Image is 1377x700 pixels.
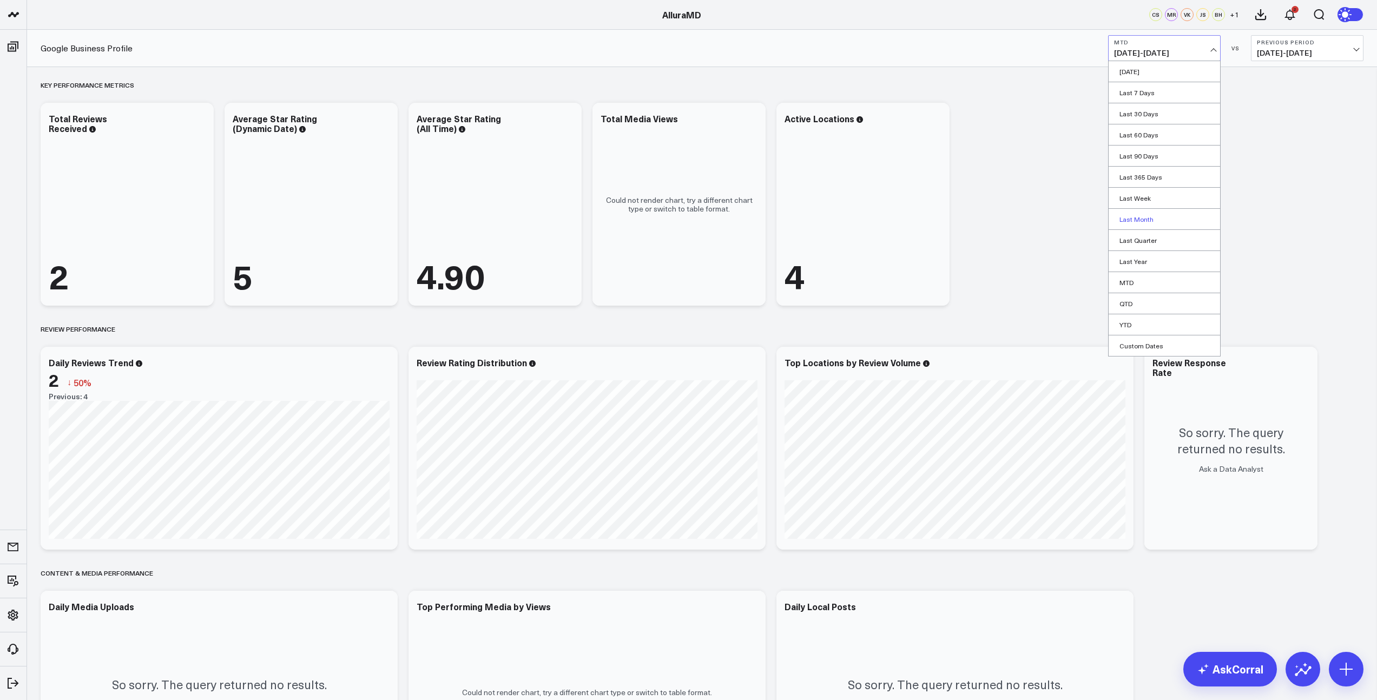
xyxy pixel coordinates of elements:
[233,113,317,134] div: Average Star Rating (Dynamic Date)
[1212,8,1225,21] div: BH
[603,196,755,213] p: Could not render chart, try a different chart type or switch to table format.
[1109,82,1220,103] a: Last 7 Days
[462,688,712,697] p: Could not render chart, try a different chart type or switch to table format.
[785,600,856,612] div: Daily Local Posts
[1165,8,1178,21] div: MR
[785,113,854,124] div: Active Locations
[1114,39,1215,45] b: MTD
[848,676,1063,692] p: So sorry. The query returned no results.
[1228,8,1241,21] button: +1
[1109,251,1220,272] a: Last Year
[1155,424,1307,457] p: So sorry. The query returned no results.
[1109,167,1220,187] a: Last 365 Days
[417,113,501,134] div: Average Star Rating (All Time)
[1257,39,1358,45] b: Previous Period
[41,72,134,97] div: Key Performance Metrics
[67,375,71,389] span: ↓
[417,600,551,612] div: Top Performing Media by Views
[1199,464,1263,474] a: Ask a Data Analyst
[41,42,133,54] a: Google Business Profile
[49,392,390,401] div: Previous: 4
[49,113,107,134] div: Total Reviews Received
[1109,103,1220,124] a: Last 30 Days
[41,560,153,585] div: Content & Media Performance
[1230,11,1239,18] span: + 1
[601,113,678,124] div: Total Media Views
[1196,8,1209,21] div: JS
[233,259,253,292] div: 5
[417,356,527,368] div: Review Rating Distribution
[49,370,59,389] div: 2
[785,356,921,368] div: Top Locations by Review Volume
[1152,356,1226,378] div: Review Response Rate
[1183,652,1277,686] a: AskCorral
[1109,293,1220,314] a: QTD
[785,259,805,292] div: 4
[1109,314,1220,335] a: YTD
[1109,230,1220,250] a: Last Quarter
[1109,188,1220,208] a: Last Week
[1149,8,1162,21] div: CS
[112,676,327,692] p: So sorry. The query returned no results.
[49,600,134,612] div: Daily Media Uploads
[1114,49,1215,57] span: [DATE] - [DATE]
[1226,45,1246,51] div: VS
[1109,61,1220,82] a: [DATE]
[1251,35,1363,61] button: Previous Period[DATE]-[DATE]
[41,316,115,341] div: Review Performance
[49,259,69,292] div: 2
[1109,335,1220,356] a: Custom Dates
[1109,124,1220,145] a: Last 60 Days
[49,356,134,368] div: Daily Reviews Trend
[74,377,91,388] span: 50%
[1292,6,1299,13] div: 2
[1181,8,1194,21] div: VK
[1109,146,1220,166] a: Last 90 Days
[1109,272,1220,293] a: MTD
[1109,209,1220,229] a: Last Month
[662,9,701,21] a: AlluraMD
[417,259,485,292] div: 4.90
[1108,35,1221,61] button: MTD[DATE]-[DATE]
[1257,49,1358,57] span: [DATE] - [DATE]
